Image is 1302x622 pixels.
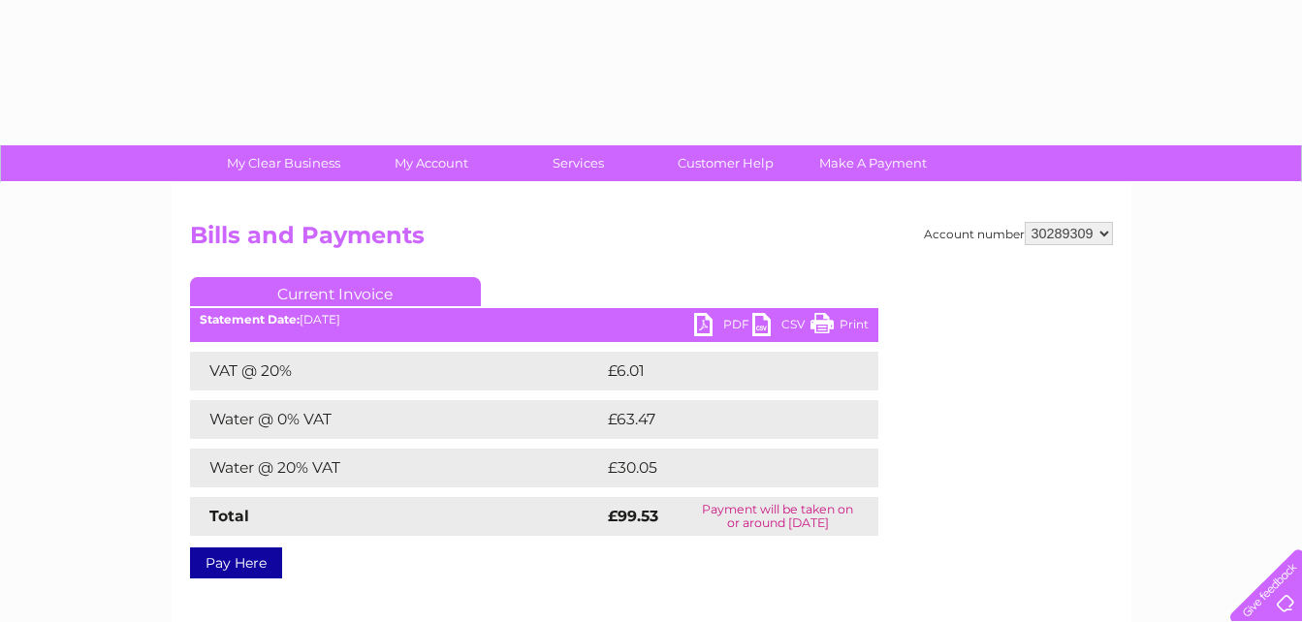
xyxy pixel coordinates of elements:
[498,145,658,181] a: Services
[200,312,300,327] b: Statement Date:
[190,547,282,578] a: Pay Here
[190,352,603,390] td: VAT @ 20%
[204,145,364,181] a: My Clear Business
[190,449,603,487] td: Water @ 20% VAT
[752,313,810,341] a: CSV
[678,497,878,536] td: Payment will be taken on or around [DATE]
[603,400,839,439] td: £63.47
[793,145,953,181] a: Make A Payment
[603,352,831,390] td: £6.01
[608,507,658,525] strong: £99.53
[810,313,869,341] a: Print
[190,313,878,327] div: [DATE]
[694,313,752,341] a: PDF
[351,145,511,181] a: My Account
[190,400,603,439] td: Water @ 0% VAT
[646,145,806,181] a: Customer Help
[209,507,249,525] strong: Total
[603,449,840,487] td: £30.05
[190,222,1113,259] h2: Bills and Payments
[190,277,481,306] a: Current Invoice
[924,222,1113,245] div: Account number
